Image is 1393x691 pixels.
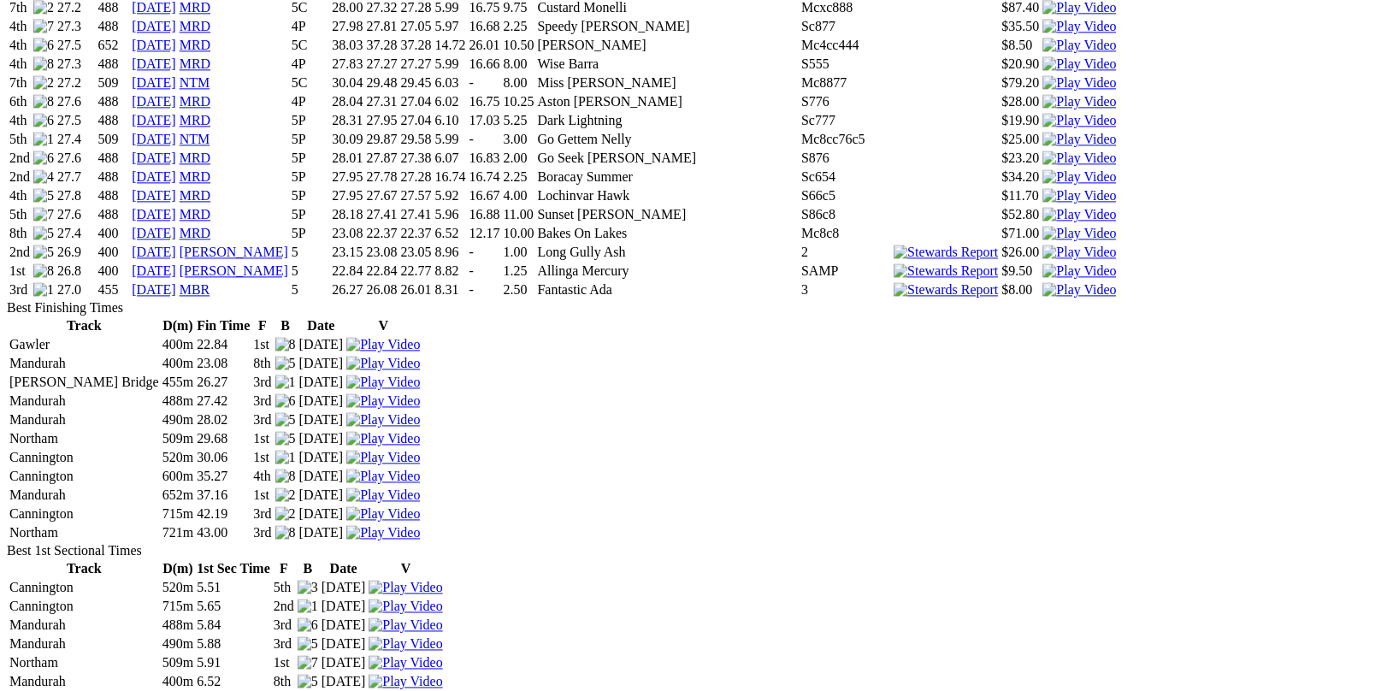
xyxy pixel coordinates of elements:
img: Play Video [1042,188,1116,204]
td: 2nd [9,168,31,186]
img: Play Video [1042,151,1116,166]
img: Play Video [346,393,420,409]
td: $11.70 [1000,187,1040,204]
a: [DATE] [132,56,176,71]
td: $79.20 [1000,74,1040,92]
img: Play Video [1042,226,1116,241]
td: [PERSON_NAME] [536,37,799,54]
td: 8.00 [502,74,534,92]
img: Play Video [346,487,420,503]
td: $23.20 [1000,150,1040,167]
td: 27.27 [399,56,432,73]
img: 7 [33,19,54,34]
a: MRD [180,207,210,221]
img: 5 [33,226,54,241]
td: 5.25 [502,112,534,129]
td: 27.95 [331,168,363,186]
td: Boracay Summer [536,168,799,186]
td: 27.2 [56,74,96,92]
img: Play Video [346,469,420,484]
td: 27.3 [56,56,96,73]
img: Play Video [1042,245,1116,260]
a: View replay [346,506,420,521]
a: View replay [1042,188,1116,203]
img: 2 [33,75,54,91]
td: $34.20 [1000,168,1040,186]
img: Play Video [369,674,442,689]
img: 8 [33,263,54,279]
td: 652 [97,37,130,54]
td: 27.6 [56,150,96,167]
td: S66c5 [800,187,891,204]
td: 5.99 [434,131,466,148]
td: 16.88 [468,206,500,223]
img: Stewards Report [894,245,998,260]
a: View replay [1042,132,1116,146]
td: 5C [291,37,330,54]
a: View replay [1042,94,1116,109]
td: 4th [9,37,31,54]
td: S86c8 [800,206,891,223]
td: 27.7 [56,168,96,186]
td: 5.92 [434,187,466,204]
td: 11.00 [502,206,534,223]
a: View replay [346,337,420,351]
img: 8 [275,525,296,540]
td: Mc8c8 [800,225,891,242]
td: 27.81 [365,18,398,35]
td: Go Seek [PERSON_NAME] [536,150,799,167]
td: 22.37 [399,225,432,242]
a: View replay [346,356,420,370]
a: View replay [1042,207,1116,221]
td: 5P [291,187,330,204]
a: View replay [1042,113,1116,127]
img: Play Video [346,450,420,465]
a: MRD [180,151,210,165]
a: View replay [346,375,420,389]
img: Stewards Report [894,263,998,279]
td: 5P [291,150,330,167]
a: [DATE] [132,282,176,297]
td: 488 [97,93,130,110]
a: View replay [1042,38,1116,52]
a: [DATE] [132,188,176,203]
td: 5P [291,112,330,129]
td: 27.4 [56,131,96,148]
td: 488 [97,112,130,129]
a: MBR [180,282,210,297]
td: 2nd [9,244,31,261]
td: 8th [9,225,31,242]
td: 22.37 [365,225,398,242]
a: View replay [346,469,420,483]
td: 5P [291,168,330,186]
img: 1 [275,375,296,390]
td: 37.28 [365,37,398,54]
a: View replay [369,655,442,670]
td: 27.57 [399,187,432,204]
a: View replay [1042,75,1116,90]
td: $52.80 [1000,206,1040,223]
img: Play Video [346,506,420,522]
img: 1 [33,282,54,298]
td: 27.6 [56,206,96,223]
img: Play Video [1042,132,1116,147]
td: Mc8877 [800,74,891,92]
td: 5P [291,225,330,242]
a: View replay [346,487,420,502]
td: 16.67 [468,187,500,204]
td: 488 [97,150,130,167]
img: 6 [298,617,318,633]
td: 6th [9,93,31,110]
td: 5.99 [434,56,466,73]
a: View replay [346,525,420,540]
img: 8 [33,94,54,109]
img: 2 [275,506,296,522]
a: [DATE] [132,19,176,33]
img: 6 [33,38,54,53]
td: Speedy [PERSON_NAME] [536,18,799,35]
td: 17.03 [468,112,500,129]
img: 8 [33,56,54,72]
a: [DATE] [132,169,176,184]
td: 488 [97,56,130,73]
td: 488 [97,187,130,204]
